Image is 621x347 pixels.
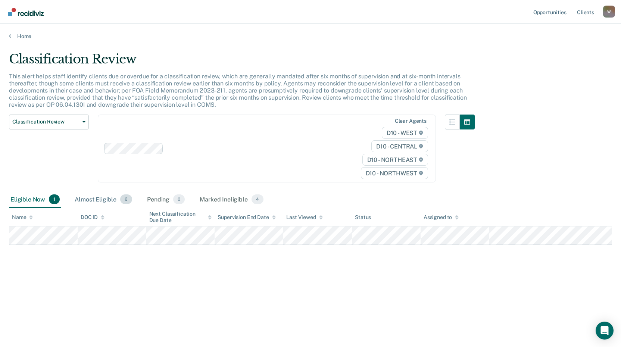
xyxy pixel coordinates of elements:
div: Classification Review [9,51,475,73]
button: Profile dropdown button [603,6,615,18]
div: Status [355,214,371,221]
img: Recidiviz [8,8,44,16]
span: 0 [173,194,185,204]
span: 6 [120,194,132,204]
div: Next Classification Due Date [149,211,212,223]
div: Almost Eligible6 [73,191,134,208]
a: Home [9,33,612,40]
div: W [603,6,615,18]
div: Name [12,214,33,221]
p: This alert helps staff identify clients due or overdue for a classification review, which are gen... [9,73,466,109]
div: Last Viewed [286,214,322,221]
div: Open Intercom Messenger [596,322,614,340]
div: DOC ID [81,214,104,221]
span: D10 - NORTHEAST [362,154,428,166]
div: Eligible Now1 [9,191,61,208]
div: Marked Ineligible4 [198,191,265,208]
div: Pending0 [146,191,186,208]
span: D10 - NORTHWEST [361,167,428,179]
div: Supervision End Date [218,214,275,221]
span: D10 - WEST [382,127,428,139]
span: Classification Review [12,119,79,125]
button: Classification Review [9,115,89,129]
span: 4 [252,194,263,204]
div: Assigned to [424,214,459,221]
span: 1 [49,194,60,204]
span: D10 - CENTRAL [371,140,428,152]
div: Clear agents [395,118,427,124]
